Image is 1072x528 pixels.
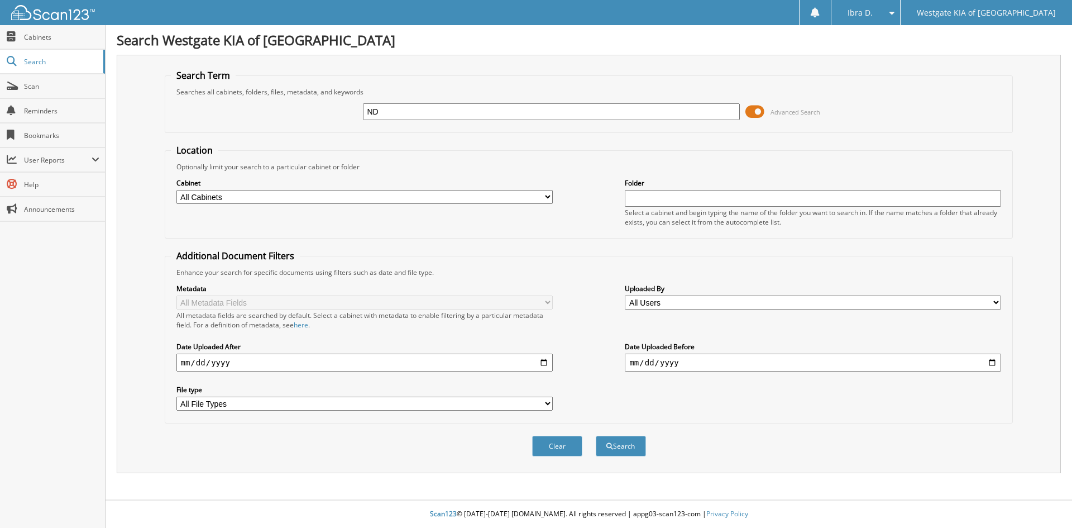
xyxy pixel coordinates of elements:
[176,385,553,394] label: File type
[176,284,553,293] label: Metadata
[532,436,582,456] button: Clear
[24,180,99,189] span: Help
[171,69,236,82] legend: Search Term
[24,106,99,116] span: Reminders
[11,5,95,20] img: scan123-logo-white.svg
[24,82,99,91] span: Scan
[176,178,553,188] label: Cabinet
[294,320,308,330] a: here
[171,87,1007,97] div: Searches all cabinets, folders, files, metadata, and keywords
[117,31,1061,49] h1: Search Westgate KIA of [GEOGRAPHIC_DATA]
[1016,474,1072,528] iframe: Chat Widget
[171,250,300,262] legend: Additional Document Filters
[848,9,873,16] span: Ibra D.
[24,204,99,214] span: Announcements
[24,155,92,165] span: User Reports
[176,311,553,330] div: All metadata fields are searched by default. Select a cabinet with metadata to enable filtering b...
[171,268,1007,277] div: Enhance your search for specific documents using filters such as date and file type.
[24,32,99,42] span: Cabinets
[24,57,98,66] span: Search
[176,354,553,372] input: start
[106,501,1072,528] div: © [DATE]-[DATE] [DOMAIN_NAME]. All rights reserved | appg03-scan123-com |
[706,509,748,519] a: Privacy Policy
[625,354,1001,372] input: end
[176,342,553,351] label: Date Uploaded After
[430,509,457,519] span: Scan123
[625,284,1001,293] label: Uploaded By
[625,342,1001,351] label: Date Uploaded Before
[625,208,1001,227] div: Select a cabinet and begin typing the name of the folder you want to search in. If the name match...
[625,178,1001,188] label: Folder
[917,9,1056,16] span: Westgate KIA of [GEOGRAPHIC_DATA]
[171,144,218,156] legend: Location
[24,131,99,140] span: Bookmarks
[596,436,646,456] button: Search
[171,162,1007,172] div: Optionally limit your search to a particular cabinet or folder
[770,108,820,116] span: Advanced Search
